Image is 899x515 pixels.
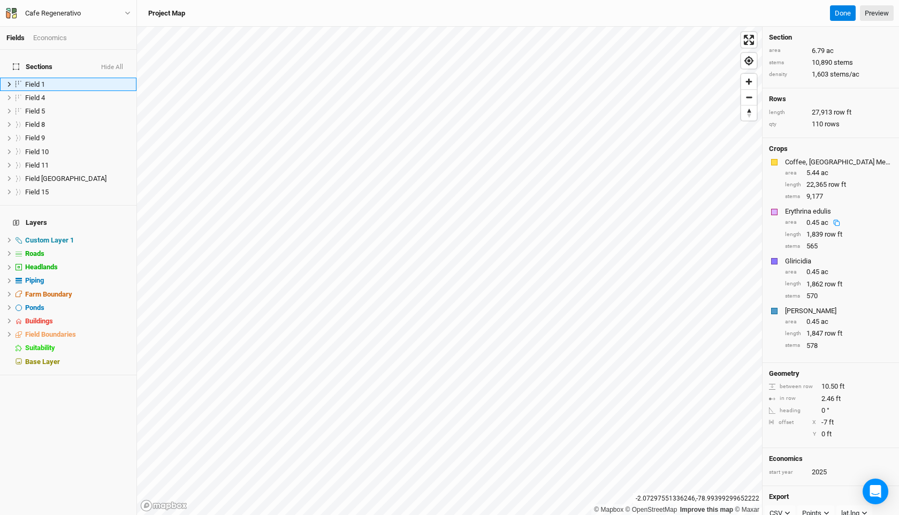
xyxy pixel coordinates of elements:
[830,5,856,21] button: Done
[860,5,894,21] a: Preview
[825,279,842,289] span: row ft
[25,107,130,116] div: Field 5
[25,134,130,142] div: Field 9
[785,230,893,239] div: 1,839
[779,419,794,427] div: offset
[25,344,55,352] span: Suitability
[785,317,893,327] div: 0.45
[812,419,816,427] div: X
[33,33,67,43] div: Economics
[25,161,49,169] span: Field 11
[25,290,72,298] span: Farm Boundary
[769,468,806,476] div: start year
[25,276,44,284] span: Piping
[25,317,53,325] span: Buildings
[785,193,801,201] div: stems
[25,175,130,183] div: Field 13 Headland Field
[785,306,890,316] div: Inga
[25,107,45,115] span: Field 5
[25,94,45,102] span: Field 4
[785,279,893,289] div: 1,862
[769,406,893,415] div: 0
[6,34,25,42] a: Fields
[785,292,801,300] div: stems
[25,344,130,352] div: Suitability
[25,134,45,142] span: Field 9
[826,46,834,56] span: ac
[785,267,893,277] div: 0.45
[769,429,893,439] div: 0
[769,383,816,391] div: between row
[785,157,890,167] div: Coffee, Brazil Mechanized Arabica
[785,218,801,226] div: area
[785,291,893,301] div: 570
[785,169,801,177] div: area
[594,506,623,513] a: Mapbox
[741,74,757,89] button: Zoom in
[769,58,893,67] div: 10,890
[785,192,893,201] div: 9,177
[769,493,893,501] h4: Export
[825,329,842,338] span: row ft
[769,119,893,129] div: 110
[821,168,828,178] span: ac
[25,263,130,271] div: Headlands
[829,418,834,427] span: ft
[741,53,757,69] button: Find my location
[25,148,130,156] div: Field 10
[25,330,130,339] div: Field Boundaries
[785,318,801,326] div: area
[828,219,845,227] button: Copy
[769,394,893,404] div: 2.46
[863,479,888,504] div: Open Intercom Messenger
[821,218,828,226] span: ac
[101,64,124,71] button: Hide All
[25,304,130,312] div: Ponds
[785,231,801,239] div: length
[25,330,76,338] span: Field Boundaries
[25,317,130,325] div: Buildings
[25,263,58,271] span: Headlands
[806,218,845,228] div: 0.45
[25,80,130,89] div: Field 1
[6,212,130,233] h4: Layers
[140,499,187,512] a: Mapbox logo
[25,358,60,366] span: Base Layer
[741,32,757,48] button: Enter fullscreen
[25,249,44,257] span: Roads
[25,94,130,102] div: Field 4
[769,382,893,391] div: 10.50
[735,506,759,513] a: Maxar
[5,7,131,19] button: Cafe Regenerativo
[633,493,762,504] div: -2.07297551336246 , -78.99399299652222
[785,180,893,190] div: 22,365
[785,243,801,251] div: stems
[741,105,757,120] button: Reset bearing to north
[828,180,846,190] span: row ft
[25,188,49,196] span: Field 15
[785,207,890,216] div: Erythrina edulis
[769,120,806,128] div: qty
[830,70,859,79] span: stems/ac
[25,148,49,156] span: Field 10
[825,230,842,239] span: row ft
[137,27,762,515] canvas: Map
[834,58,853,67] span: stems
[25,249,130,258] div: Roads
[769,418,893,427] div: -7
[25,8,81,19] div: Cafe Regenerativo
[769,407,816,415] div: heading
[821,267,828,277] span: ac
[741,89,757,105] button: Zoom out
[827,406,829,415] span: °
[25,358,130,366] div: Base Layer
[25,188,130,196] div: Field 15
[148,9,185,18] h3: Project Map
[25,161,130,170] div: Field 11
[785,280,801,288] div: length
[13,63,52,71] span: Sections
[769,46,893,56] div: 6.79
[785,268,801,276] div: area
[25,80,45,88] span: Field 1
[769,145,788,153] h4: Crops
